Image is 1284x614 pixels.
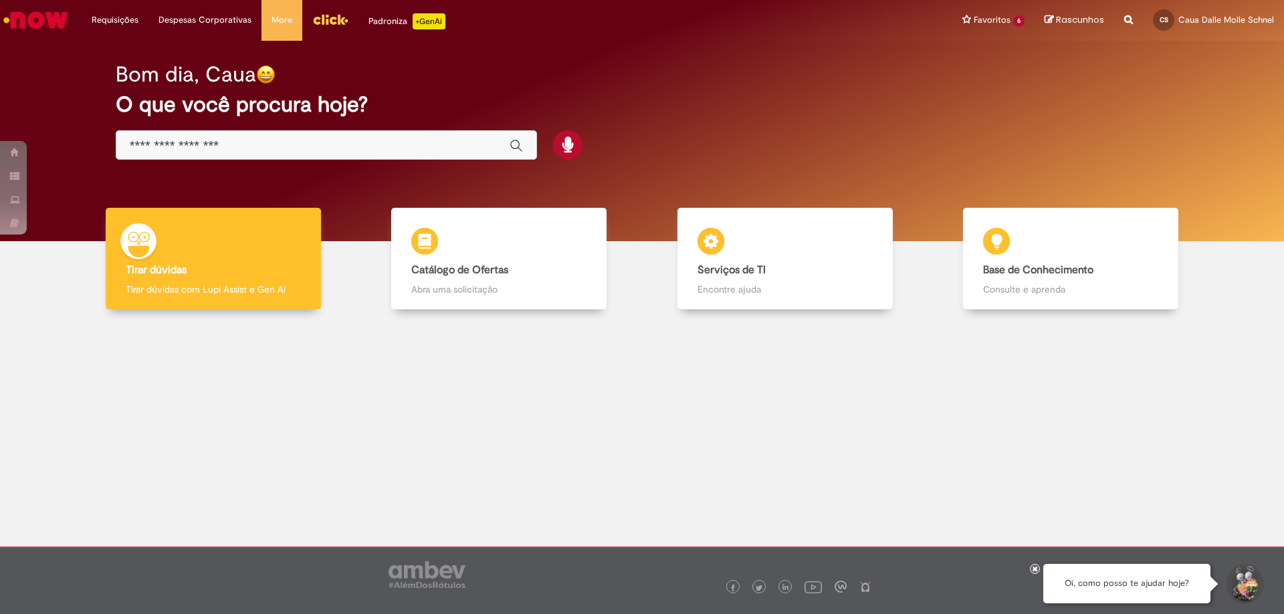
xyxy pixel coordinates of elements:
img: logo_footer_facebook.png [730,585,736,591]
h2: O que você procura hoje? [116,93,1169,116]
p: Consulte e aprenda [983,283,1158,296]
a: Catálogo de Ofertas Abra uma solicitação [356,208,643,310]
b: Catálogo de Ofertas [411,263,508,277]
a: Tirar dúvidas Tirar dúvidas com Lupi Assist e Gen Ai [70,208,356,310]
img: logo_footer_twitter.png [756,585,762,591]
a: Serviços de TI Encontre ajuda [642,208,928,310]
span: Despesas Corporativas [158,13,251,27]
span: Rascunhos [1056,13,1104,26]
button: Iniciar Conversa de Suporte [1224,564,1264,604]
img: click_logo_yellow_360x200.png [312,9,348,29]
p: Tirar dúvidas com Lupi Assist e Gen Ai [126,283,301,296]
span: Requisições [92,13,138,27]
a: Rascunhos [1045,14,1104,27]
img: logo_footer_ambev_rotulo_gray.png [389,561,465,588]
h2: Bom dia, Caua [116,63,256,86]
img: logo_footer_linkedin.png [782,584,789,592]
b: Base de Conhecimento [983,263,1093,277]
a: Base de Conhecimento Consulte e aprenda [928,208,1214,310]
span: Favoritos [974,13,1010,27]
span: CS [1160,15,1168,24]
b: Tirar dúvidas [126,263,187,277]
p: Encontre ajuda [698,283,873,296]
span: More [272,13,292,27]
span: 6 [1013,15,1025,27]
img: ServiceNow [1,7,70,33]
img: happy-face.png [256,65,276,84]
img: logo_footer_workplace.png [835,581,847,593]
div: Oi, como posso te ajudar hoje? [1043,564,1210,603]
div: Padroniza [368,13,445,29]
p: +GenAi [413,13,445,29]
img: logo_footer_naosei.png [859,581,871,593]
span: Caua Dalle Molle Schnel [1178,14,1274,25]
img: logo_footer_youtube.png [805,578,822,595]
b: Serviços de TI [698,263,766,277]
p: Abra uma solicitação [411,283,586,296]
